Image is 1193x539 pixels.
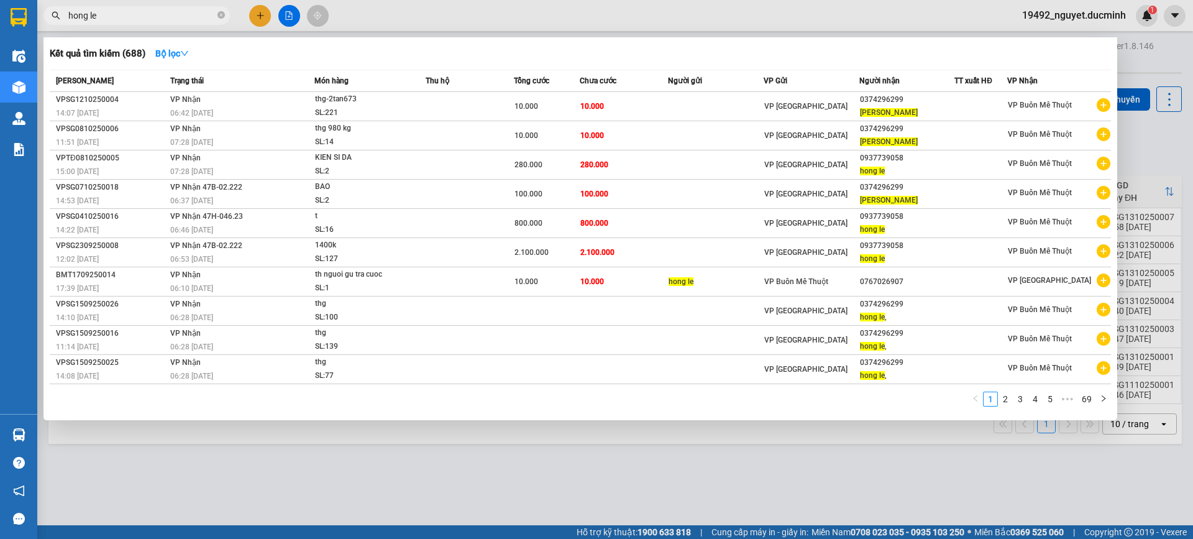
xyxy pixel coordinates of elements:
span: notification [13,485,25,497]
span: VP Buôn Mê Thuột [1008,159,1072,168]
span: VP Buôn Mê Thuột [1008,247,1072,256]
span: 14:07 [DATE] [56,109,99,117]
a: 2 [999,392,1012,406]
div: 1400k [315,239,408,252]
span: VP [GEOGRAPHIC_DATA] [764,219,848,228]
span: VP [GEOGRAPHIC_DATA] [764,336,848,344]
span: question-circle [13,457,25,469]
span: Người gửi [668,76,702,85]
span: hong le [860,254,885,263]
a: 4 [1028,392,1042,406]
span: plus-circle [1097,332,1110,346]
span: 2.100.000 [514,248,549,257]
span: Trạng thái [170,76,204,85]
span: VP Nhận 47B-02.222 [170,183,242,191]
span: plus-circle [1097,244,1110,258]
div: 0937739058 [860,239,954,252]
div: SL: 221 [315,106,408,120]
div: 0937739058 [860,152,954,165]
span: 280.000 [514,160,542,169]
input: Tìm tên, số ĐT hoặc mã đơn [68,9,215,22]
span: plus-circle [1097,98,1110,112]
a: 3 [1013,392,1027,406]
div: , [860,369,954,382]
span: VP Nhận [170,124,201,133]
img: warehouse-icon [12,50,25,63]
div: SL: 2 [315,194,408,208]
span: 06:28 [DATE] [170,313,213,322]
span: close-circle [217,11,225,19]
span: hong le [669,277,693,286]
div: VPSG0410250016 [56,210,167,223]
span: VP Buôn Mê Thuột [1008,305,1072,314]
img: warehouse-icon [12,81,25,94]
span: VP Nhận [170,270,201,279]
div: 0374296299 [860,356,954,369]
li: Next 5 Pages [1058,392,1077,407]
span: right [1100,395,1107,402]
span: close-circle [217,10,225,22]
button: Bộ lọcdown [145,44,199,63]
div: 0374296299 [860,327,954,340]
span: 07:28 [DATE] [170,138,213,147]
span: VP Nhận [1007,76,1038,85]
div: VPSG1509250026 [56,298,167,311]
span: plus-circle [1097,127,1110,141]
span: 280.000 [580,160,608,169]
span: VP Buôn Mê Thuột [1008,218,1072,226]
span: Món hàng [314,76,349,85]
span: VP [GEOGRAPHIC_DATA] [764,160,848,169]
span: plus-circle [1097,361,1110,375]
span: VP [GEOGRAPHIC_DATA] [764,190,848,198]
div: thg 980 kg [315,122,408,136]
span: 100.000 [514,190,542,198]
span: VP Buôn Mê Thuột [1008,334,1072,343]
span: Tổng cước [514,76,549,85]
span: 10.000 [580,131,604,140]
span: VP [GEOGRAPHIC_DATA] [764,365,848,374]
span: 100.000 [580,190,608,198]
img: solution-icon [12,143,25,156]
span: 10.000 [514,102,538,111]
span: VP Gửi [764,76,787,85]
span: 14:22 [DATE] [56,226,99,234]
span: 14:10 [DATE] [56,313,99,322]
li: 4 [1028,392,1043,407]
div: VPSG1509250016 [56,327,167,340]
span: VP Buôn Mê Thuột [1008,130,1072,139]
div: thg [315,297,408,311]
span: Người nhận [859,76,900,85]
div: t [315,210,408,223]
span: plus-circle [1097,274,1110,287]
li: 1 [983,392,998,407]
div: SL: 2 [315,165,408,178]
div: SL: 1 [315,282,408,295]
span: 10.000 [514,131,538,140]
span: 11:51 [DATE] [56,138,99,147]
span: VP Nhận [170,358,201,367]
span: 2.100.000 [580,248,615,257]
span: VP Buôn Mê Thuột [1008,188,1072,197]
span: hong le [860,167,885,175]
li: Next Page [1096,392,1111,407]
div: SL: 127 [315,252,408,266]
span: 06:46 [DATE] [170,226,213,234]
div: SL: 139 [315,340,408,354]
li: 5 [1043,392,1058,407]
div: 0374296299 [860,181,954,194]
span: TT xuất HĐ [954,76,992,85]
div: BMT1709250014 [56,269,167,282]
div: , [860,311,954,324]
span: 14:53 [DATE] [56,196,99,205]
span: VP Nhận 47H-046.23 [170,212,243,221]
strong: Bộ lọc [155,48,189,58]
a: 1 [984,392,997,406]
span: [PERSON_NAME] [860,108,918,117]
span: 10.000 [580,102,604,111]
span: search [52,11,60,20]
a: 69 [1078,392,1095,406]
span: VP Buôn Mê Thuột [1008,101,1072,109]
span: VP Buôn Mê Thuột [764,277,828,286]
span: VP Nhận 47B-02.222 [170,241,242,250]
span: 06:10 [DATE] [170,284,213,293]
